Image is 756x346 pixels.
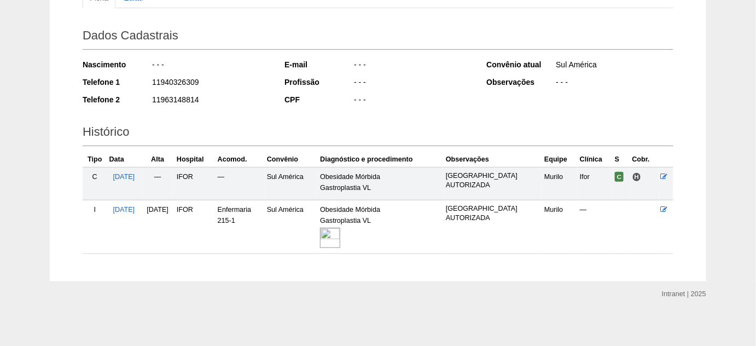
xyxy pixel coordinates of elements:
th: Equipe [542,152,578,168]
div: - - - [555,77,673,90]
div: - - - [353,77,472,90]
th: Data [107,152,141,168]
a: [DATE] [113,173,135,181]
span: Confirmada [615,172,624,182]
span: [DATE] [147,206,168,214]
div: Observações [486,77,555,88]
div: Profissão [284,77,353,88]
p: [GEOGRAPHIC_DATA] AUTORIZADA [446,171,540,190]
td: IFOR [175,167,216,200]
td: IFOR [175,200,216,254]
div: Sul América [555,59,673,73]
th: S [613,152,630,168]
td: Ifor [578,167,613,200]
td: Sul América [265,200,318,254]
td: Enfermaria 215-1 [216,200,265,254]
div: Telefone 1 [83,77,151,88]
h2: Dados Cadastrais [83,25,673,50]
div: E-mail [284,59,353,70]
td: Murilo [542,200,578,254]
div: Intranet | 2025 [662,289,706,299]
div: 11963148814 [151,94,270,108]
td: Obesidade Mórbida Gastroplastia VL [318,167,444,200]
span: Hospital [632,172,642,182]
th: Acomod. [216,152,265,168]
td: Sul América [265,167,318,200]
div: CPF [284,94,353,105]
div: - - - [353,59,472,73]
th: Diagnóstico e procedimento [318,152,444,168]
div: Convênio atual [486,59,555,70]
th: Convênio [265,152,318,168]
a: [DATE] [113,206,135,214]
td: Obesidade Mórbida Gastroplastia VL [318,200,444,254]
th: Observações [444,152,542,168]
td: — [141,167,175,200]
div: I [85,204,105,215]
div: C [85,171,105,182]
div: 11940326309 [151,77,270,90]
th: Clínica [578,152,613,168]
th: Alta [141,152,175,168]
th: Tipo [83,152,107,168]
div: - - - [151,59,270,73]
div: Nascimento [83,59,151,70]
td: — [578,200,613,254]
p: [GEOGRAPHIC_DATA] AUTORIZADA [446,204,540,223]
th: Hospital [175,152,216,168]
td: — [216,167,265,200]
div: Telefone 2 [83,94,151,105]
td: Murilo [542,167,578,200]
th: Cobr. [630,152,659,168]
div: - - - [353,94,472,108]
h2: Histórico [83,121,673,146]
